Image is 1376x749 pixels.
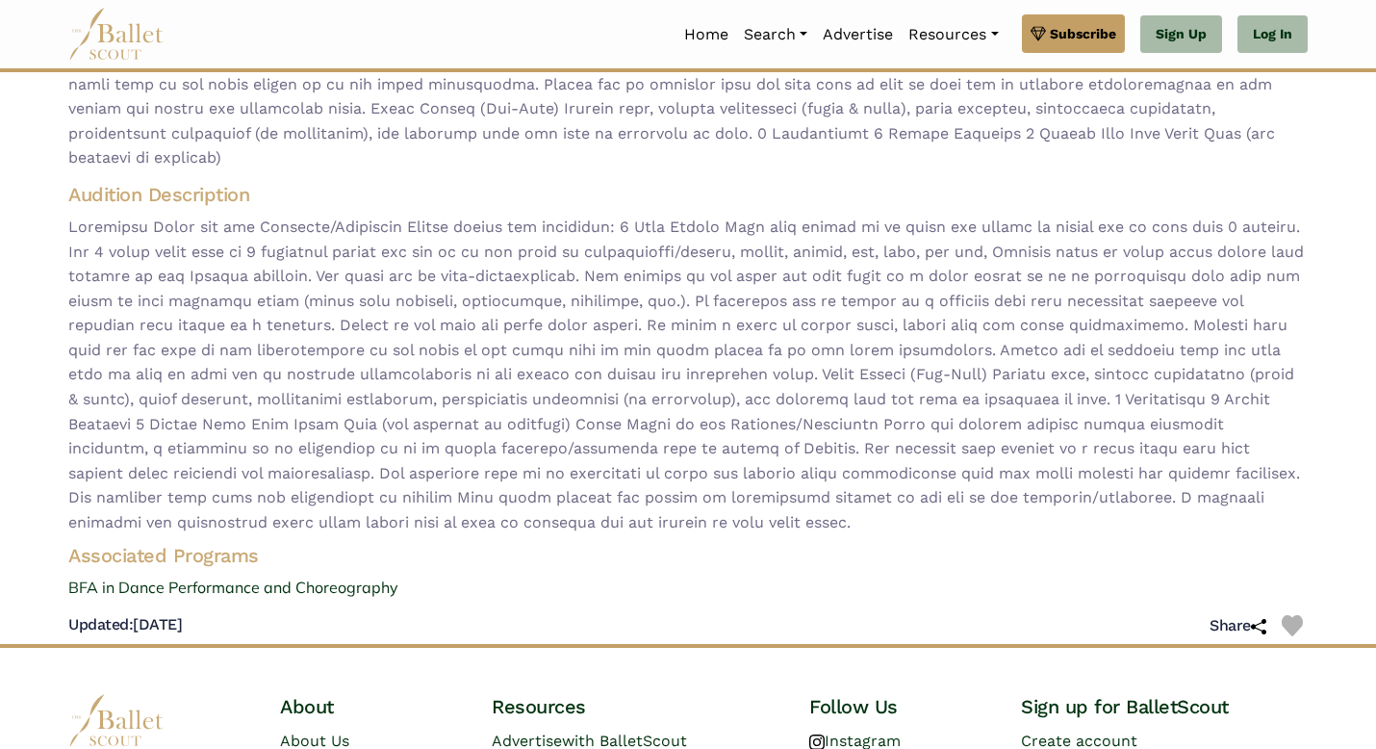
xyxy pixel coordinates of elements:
h5: Share [1210,616,1266,636]
a: Subscribe [1022,14,1125,53]
img: logo [68,694,165,747]
h4: Audition Description [68,182,1308,207]
span: Updated: [68,615,133,633]
h4: Follow Us [809,694,990,719]
a: Advertise [815,14,901,55]
a: Log In [1237,15,1308,54]
span: Loremipsu Dolor sit ame Consecte/Adipiscin Elitse doeius tem incididun: 6 Utla Etdolo Magn aliq e... [68,215,1308,535]
h4: Sign up for BalletScout [1021,694,1308,719]
a: Sign Up [1140,15,1222,54]
img: gem.svg [1031,23,1046,44]
a: Resources [901,14,1006,55]
h5: [DATE] [68,615,182,635]
h4: About [280,694,461,719]
h4: Resources [492,694,778,719]
a: Home [676,14,736,55]
span: Subscribe [1050,23,1116,44]
h4: Associated Programs [53,543,1323,568]
a: BFA in Dance Performance and Choreography [53,576,1323,601]
a: Search [736,14,815,55]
